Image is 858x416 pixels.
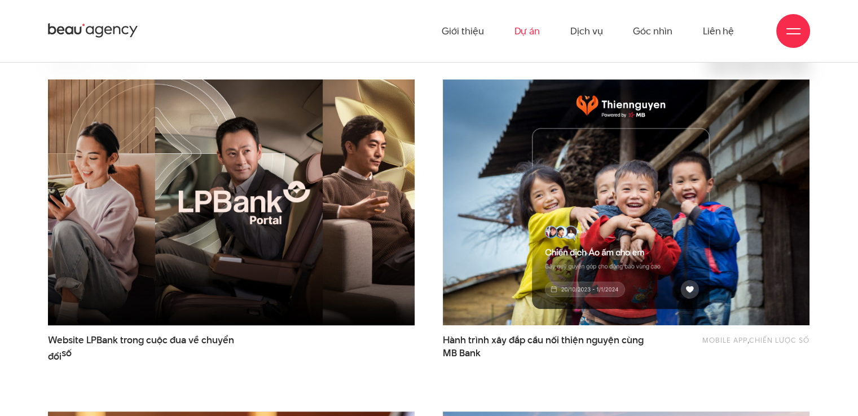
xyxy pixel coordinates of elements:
span: Hành trình xây đắp cầu nối thiện nguyện cùng [443,334,645,360]
img: LPBank portal [30,67,433,337]
a: Mobile app [702,335,747,345]
a: Hành trình xây đắp cầu nối thiện nguyện cùngMB Bank [443,334,645,360]
img: thumb [443,79,809,325]
a: Chiến lược số [749,335,809,345]
a: Website LPBank trong cuộc đua về chuyển đổisố [48,334,250,360]
span: số [61,347,72,360]
span: Website LPBank trong cuộc đua về chuyển đổi [48,334,250,360]
div: , [663,334,809,354]
span: MB Bank [443,347,481,360]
